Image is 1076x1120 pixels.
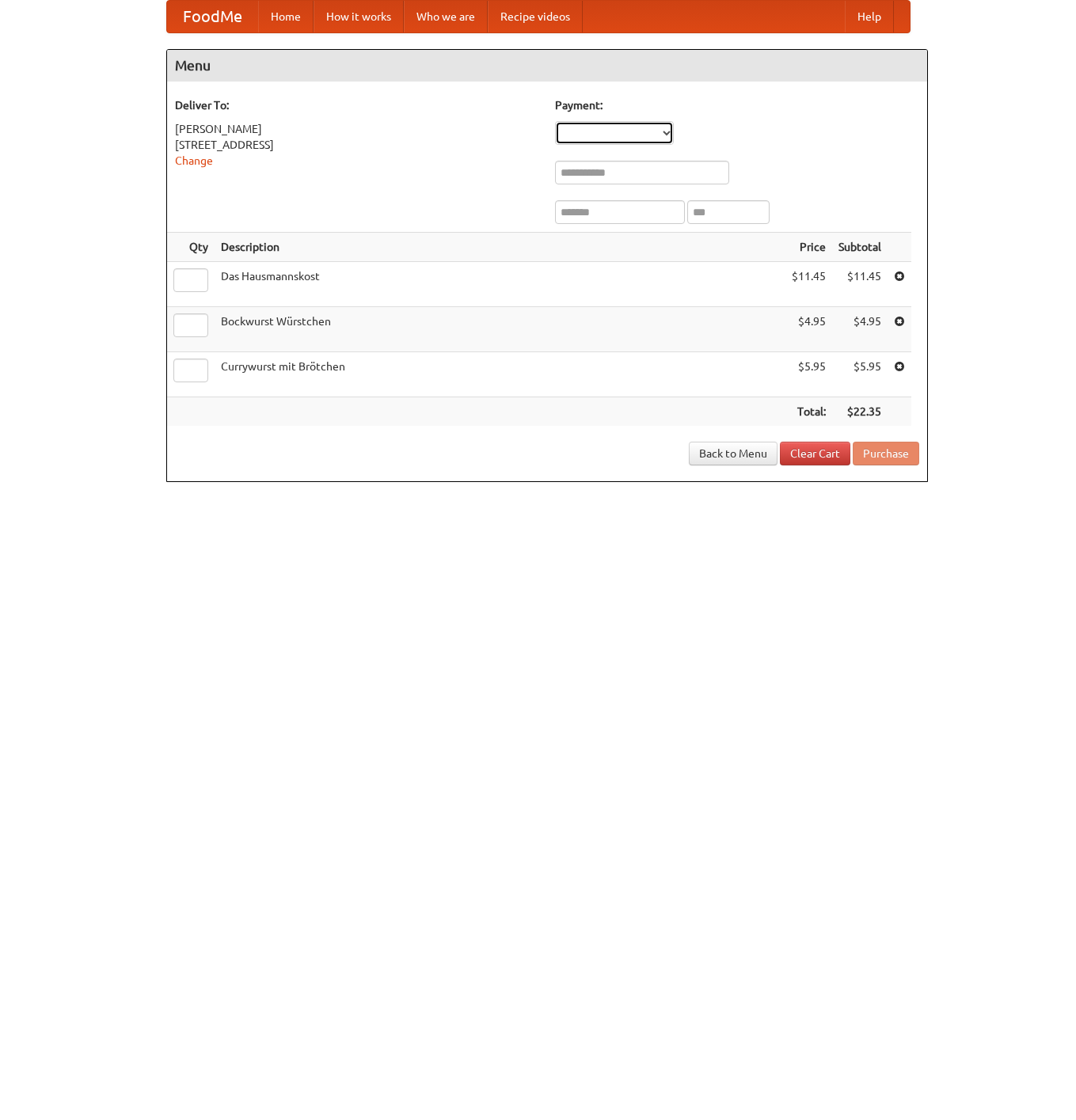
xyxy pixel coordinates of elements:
[404,1,488,32] a: Who we are
[488,1,583,32] a: Recipe videos
[314,1,404,32] a: How it works
[215,262,785,307] td: Das Hausmannskost
[215,307,785,352] td: Bockwurst Würstchen
[555,97,919,113] h5: Payment:
[832,262,888,307] td: $11.45
[175,137,539,153] div: [STREET_ADDRESS]
[845,1,894,32] a: Help
[689,442,778,465] a: Back to Menu
[780,442,850,465] a: Clear Cart
[785,307,832,352] td: $4.95
[785,233,832,262] th: Price
[785,397,832,427] th: Total:
[215,352,785,397] td: Currywurst mit Brötchen
[167,1,258,32] a: FoodMe
[832,397,888,427] th: $22.35
[215,233,785,262] th: Description
[785,352,832,397] td: $5.95
[785,262,832,307] td: $11.45
[167,50,927,82] h4: Menu
[258,1,314,32] a: Home
[853,442,919,465] button: Purchase
[175,154,213,167] a: Change
[167,233,215,262] th: Qty
[832,233,888,262] th: Subtotal
[175,97,539,113] h5: Deliver To:
[832,352,888,397] td: $5.95
[175,121,539,137] div: [PERSON_NAME]
[832,307,888,352] td: $4.95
